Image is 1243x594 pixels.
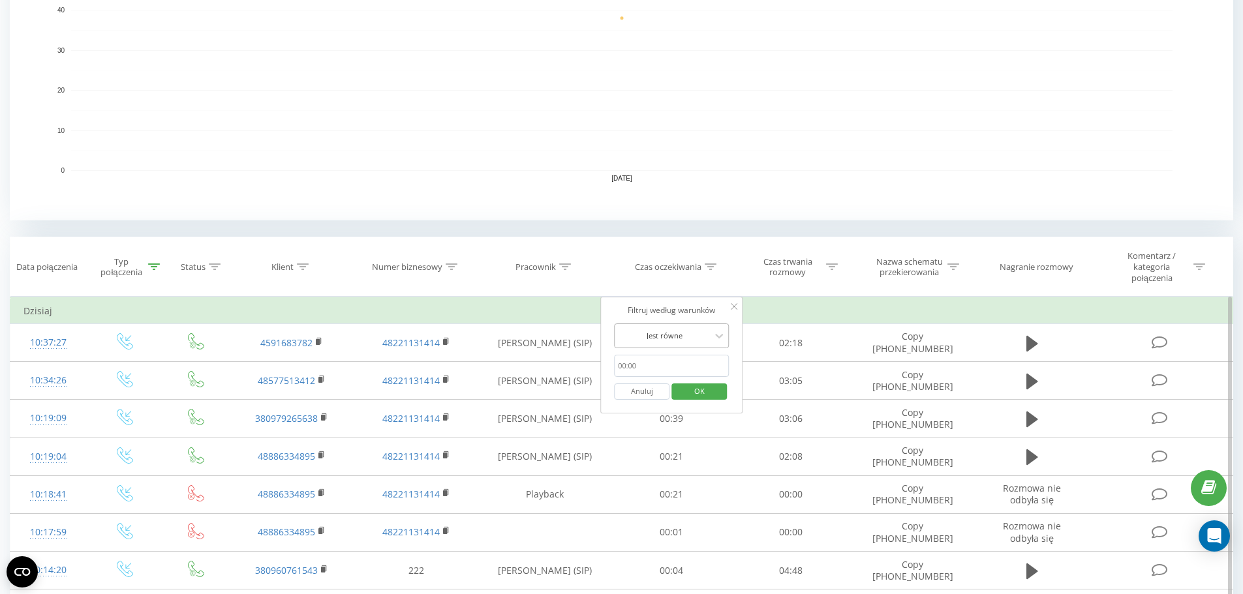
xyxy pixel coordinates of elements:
[258,374,315,387] a: 48577513412
[1003,520,1061,544] span: Rozmowa nie odbyła się
[478,324,612,362] td: [PERSON_NAME] (SIP)
[874,256,944,278] div: Nazwa schematu przekierowania
[1003,482,1061,506] span: Rozmowa nie odbyła się
[850,400,974,438] td: Copy [PHONE_NUMBER]
[7,556,38,587] button: Open CMP widget
[57,87,65,94] text: 20
[23,557,74,583] div: 10:14:20
[681,381,718,401] span: OK
[1000,261,1073,273] div: Nagranie rozmowy
[255,412,318,424] a: 380979265638
[850,552,974,589] td: Copy [PHONE_NUMBER]
[57,127,65,134] text: 10
[731,362,851,400] td: 03:05
[671,383,727,400] button: OK
[731,513,851,551] td: 00:00
[612,552,731,589] td: 00:04
[731,400,851,438] td: 03:06
[614,304,729,317] div: Filtruj według warunków
[612,475,731,513] td: 00:21
[372,261,442,273] div: Numer biznesowy
[850,324,974,362] td: Copy [PHONE_NUMBER]
[850,513,974,551] td: Copy [PHONE_NUMBER]
[181,261,206,273] div: Status
[611,175,632,182] text: [DATE]
[382,412,440,424] a: 48221131414
[255,564,318,576] a: 380960761543
[753,256,823,278] div: Czas trwania rozmowy
[850,438,974,475] td: Copy [PHONE_NUMBER]
[515,261,556,273] div: Pracownik
[614,355,729,378] input: 00:00
[1199,520,1230,552] div: Open Intercom Messenger
[612,513,731,551] td: 00:01
[1114,250,1190,284] div: Komentarz / kategoria połączenia
[478,362,612,400] td: [PERSON_NAME] (SIP)
[731,475,851,513] td: 00:00
[57,47,65,54] text: 30
[382,336,440,349] a: 48221131414
[382,450,440,462] a: 48221131414
[850,475,974,513] td: Copy [PHONE_NUMBER]
[23,482,74,507] div: 10:18:41
[478,552,612,589] td: [PERSON_NAME] (SIP)
[354,552,478,589] td: 222
[612,438,731,475] td: 00:21
[260,336,313,349] a: 4591683782
[635,261,701,273] div: Czas oczekiwania
[16,261,78,273] div: Data połączenia
[271,261,294,273] div: Klient
[731,552,851,589] td: 04:48
[382,488,440,500] a: 48221131414
[850,362,974,400] td: Copy [PHONE_NUMBER]
[258,488,315,500] a: 48886334895
[61,167,65,174] text: 0
[258,526,315,538] a: 48886334895
[258,450,315,462] a: 48886334895
[478,400,612,438] td: [PERSON_NAME] (SIP)
[23,444,74,469] div: 10:19:04
[612,400,731,438] td: 00:39
[57,7,65,14] text: 40
[23,520,74,545] div: 10:17:59
[23,330,74,355] div: 10:37:27
[382,526,440,538] a: 48221131414
[478,475,612,513] td: Playback
[478,438,612,475] td: [PERSON_NAME] (SIP)
[614,383,669,400] button: Anuluj
[10,298,1233,324] td: Dzisiaj
[731,324,851,362] td: 02:18
[23,368,74,393] div: 10:34:26
[23,406,74,431] div: 10:19:09
[382,374,440,387] a: 48221131414
[731,438,851,475] td: 02:08
[98,256,144,278] div: Typ połączenia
